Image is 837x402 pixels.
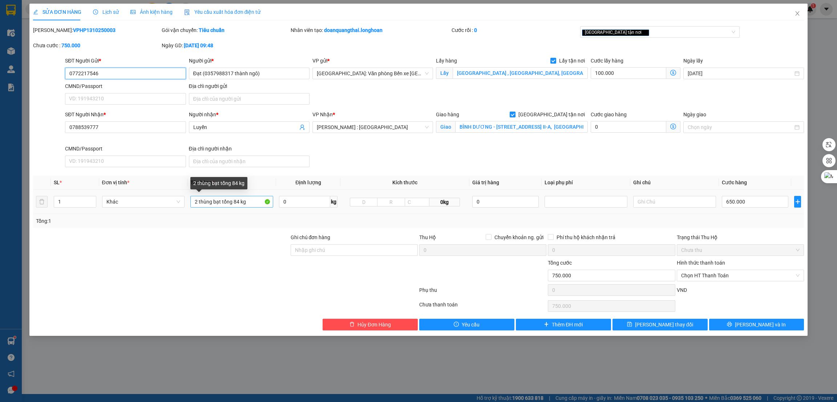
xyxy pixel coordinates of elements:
button: Close [787,4,808,24]
input: Ngày lấy [688,69,793,77]
span: exclamation-circle [454,322,459,327]
span: edit [33,9,38,15]
div: Nhân viên tạo: [291,26,450,34]
b: Tiêu chuẩn [199,27,225,33]
th: Ghi chú [630,176,719,190]
label: Cước giao hàng [591,112,627,117]
div: CMND/Passport [65,145,186,153]
div: Cước rồi : [452,26,579,34]
span: CÔNG TY TNHH CHUYỂN PHÁT NHANH BẢO AN [63,25,133,38]
span: [GEOGRAPHIC_DATA] tận nơi [515,110,588,118]
input: D [350,198,377,206]
div: Địa chỉ người nhận [189,145,310,153]
span: Thêm ĐH mới [552,321,583,329]
div: VP gửi [312,57,433,65]
div: Gói vận chuyển: [162,26,289,34]
button: deleteHủy Đơn Hàng [323,319,418,330]
span: Chưa thu [681,245,800,256]
span: Thu Hộ [419,234,436,240]
input: Giao tận nơi [455,121,587,133]
span: plus [544,322,549,327]
span: Lịch sử [93,9,119,15]
span: SỬA ĐƠN HÀNG [33,9,81,15]
b: [DATE] 09:48 [184,43,213,48]
input: Ngày giao [688,123,793,131]
button: delete [36,196,48,208]
span: Phí thu hộ khách nhận trả [554,233,618,241]
label: Ghi chú đơn hàng [291,234,331,240]
span: save [627,322,632,327]
span: picture [130,9,136,15]
button: printer[PERSON_NAME] và In [709,319,804,330]
div: Người nhận [189,110,310,118]
span: Lấy tận nơi [556,57,588,65]
b: 0 [474,27,477,33]
div: Tổng: 1 [36,217,323,225]
span: Giao [436,121,455,133]
input: Ghi Chú [633,196,716,208]
span: Tổng cước [548,260,572,266]
div: Trạng thái Thu Hộ [677,233,804,241]
div: CMND/Passport [65,82,186,90]
span: 0kg [429,198,460,206]
strong: CSKH: [20,25,39,31]
span: printer [727,322,732,327]
span: Chuyển khoản ng. gửi [492,233,546,241]
span: plus [794,199,801,205]
b: 750.000 [61,43,80,48]
span: Khác [106,196,181,207]
span: Chọn HT Thanh Toán [681,270,800,281]
label: Cước lấy hàng [591,58,623,64]
span: Kích thước [392,180,417,185]
span: [GEOGRAPHIC_DATA] tận nơi [582,29,649,36]
span: clock-circle [93,9,98,15]
button: plus [794,196,801,208]
span: [PERSON_NAME] và In [735,321,786,329]
strong: PHIẾU DÁN LÊN HÀNG [48,3,144,13]
div: 2 thùng bạt tổng 84 kg [190,177,247,189]
span: delete [349,322,355,327]
th: Loại phụ phí [542,176,630,190]
span: Hồ Chí Minh : Kho Quận 12 [317,122,429,133]
div: Chưa cước : [33,41,160,49]
label: Ngày lấy [683,58,703,64]
span: VND [677,287,687,293]
div: Địa chỉ người gửi [189,82,310,90]
span: Giá trị hàng [472,180,499,185]
div: Phụ thu [418,286,547,299]
span: Giao hàng [436,112,459,117]
span: Hải Phòng: Văn phòng Bến xe Thượng Lý [317,68,429,79]
div: Ngày GD: [162,41,289,49]
span: Đơn vị tính [102,180,129,185]
span: Lấy hàng [436,58,457,64]
span: SL [54,180,60,185]
input: Địa chỉ của người gửi [189,93,310,105]
input: C [405,198,430,206]
div: Người gửi [189,57,310,65]
b: VPHP1310250003 [73,27,116,33]
span: close [794,11,800,16]
button: plusThêm ĐH mới [516,319,611,330]
div: SĐT Người Nhận [65,110,186,118]
input: R [377,198,405,206]
span: Yêu cầu [462,321,480,329]
input: Ghi chú đơn hàng [291,244,418,256]
div: [PERSON_NAME]: [33,26,160,34]
button: exclamation-circleYêu cầu [419,319,514,330]
span: Lấy [436,67,453,79]
span: VP Nhận [312,112,333,117]
input: Địa chỉ của người nhận [189,156,310,167]
span: Định lượng [295,180,321,185]
span: Yêu cầu xuất hóa đơn điện tử [184,9,261,15]
span: dollar-circle [670,124,676,129]
span: user-add [299,124,305,130]
span: kg [330,196,337,208]
span: Ảnh kiện hàng [130,9,173,15]
span: Mã đơn: VPHP1310250006 [3,44,111,54]
button: save[PERSON_NAME] thay đổi [612,319,708,330]
img: icon [184,9,190,15]
div: Chưa thanh toán [418,301,547,313]
label: Hình thức thanh toán [677,260,725,266]
span: Ngày in phiếu: 18:16 ngày [46,15,146,22]
span: [PERSON_NAME] thay đổi [635,321,693,329]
